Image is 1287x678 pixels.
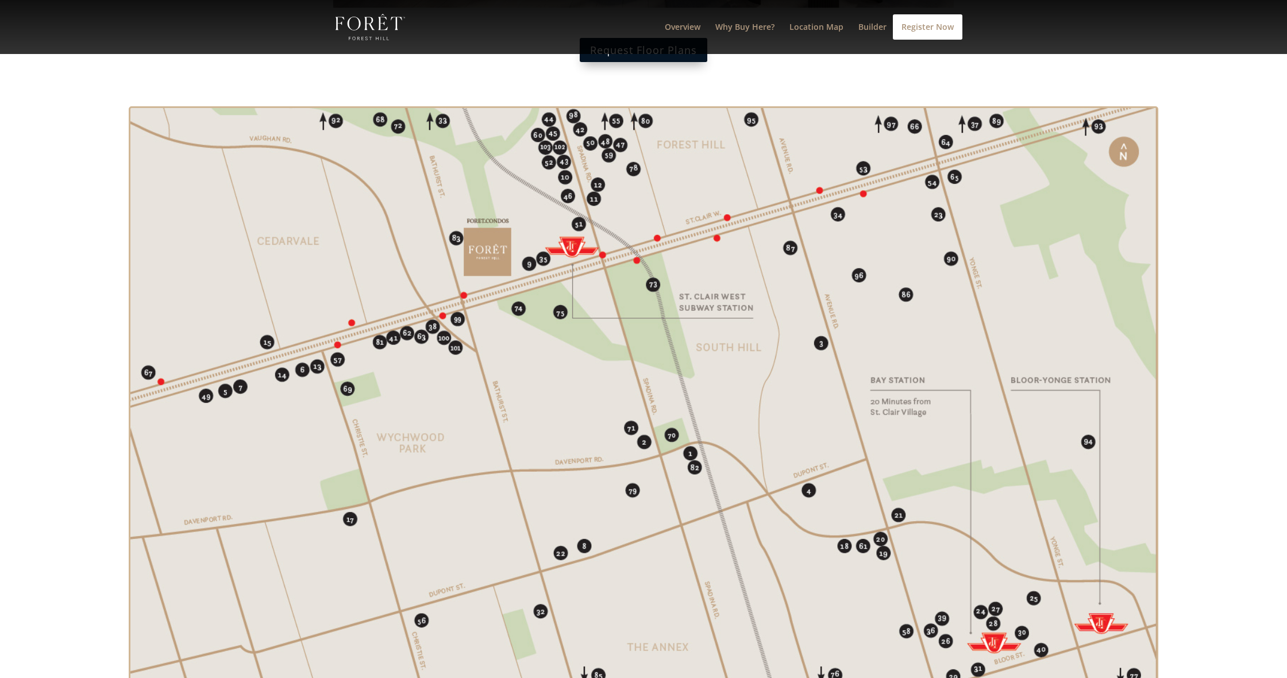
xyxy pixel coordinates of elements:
a: Location Map [789,23,843,54]
img: Foret Condos in Forest Hill [336,14,405,40]
a: Why Buy Here? [715,23,774,54]
a: Overview [665,23,700,54]
a: Builder [858,23,887,54]
a: Register Now [893,14,962,40]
